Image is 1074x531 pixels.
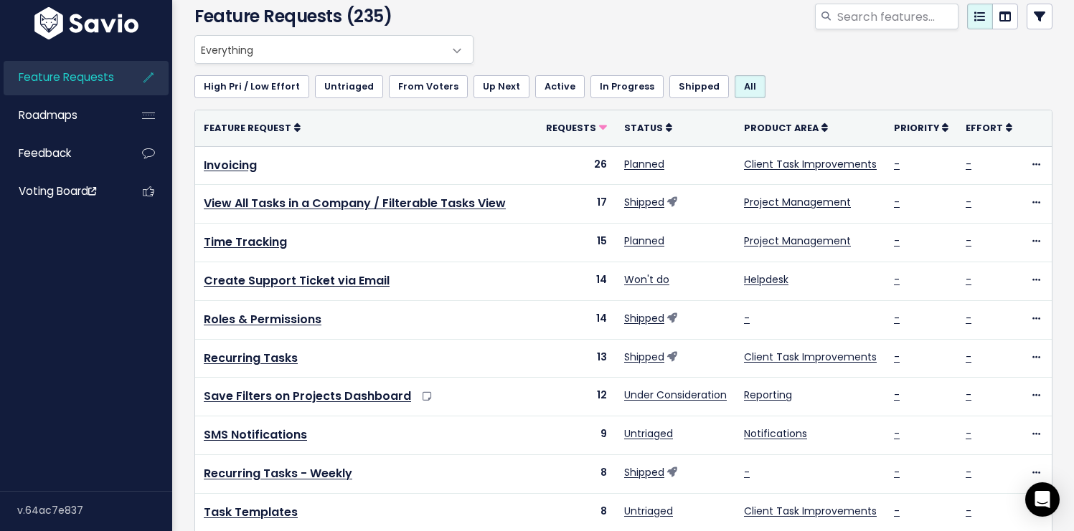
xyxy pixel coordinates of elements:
[474,75,529,98] a: Up Next
[204,504,298,520] a: Task Templates
[894,311,900,325] a: -
[17,492,172,529] div: v.64ac7e837
[204,272,390,289] a: Create Support Ticket via Email
[966,157,971,171] a: -
[966,120,1012,135] a: Effort
[894,504,900,518] a: -
[4,175,119,208] a: Voting Board
[19,183,96,198] span: Voting Board
[744,465,750,479] a: -
[195,36,444,63] span: Everything
[624,122,663,134] span: Status
[624,195,664,209] a: Shipped
[894,350,900,364] a: -
[624,350,664,364] a: Shipped
[1025,482,1060,517] div: Open Intercom Messenger
[894,465,900,479] a: -
[204,350,298,366] a: Recurring Tasks
[624,157,664,171] a: Planned
[204,465,352,482] a: Recurring Tasks - Weekly
[744,388,792,402] a: Reporting
[537,300,616,339] td: 14
[894,234,900,248] a: -
[894,272,900,287] a: -
[537,378,616,416] td: 12
[894,122,939,134] span: Priority
[744,122,819,134] span: Product Area
[315,75,383,98] a: Untriaged
[204,426,307,443] a: SMS Notifications
[894,195,900,209] a: -
[894,388,900,402] a: -
[537,185,616,224] td: 17
[966,272,971,287] a: -
[537,339,616,378] td: 13
[966,311,971,325] a: -
[389,75,468,98] a: From Voters
[966,122,1003,134] span: Effort
[744,234,851,248] a: Project Management
[744,426,807,441] a: Notifications
[4,99,119,132] a: Roadmaps
[4,137,119,170] a: Feedback
[624,234,664,248] a: Planned
[744,504,877,518] a: Client Task Improvements
[744,120,828,135] a: Product Area
[744,195,851,209] a: Project Management
[204,122,291,134] span: Feature Request
[624,388,727,402] a: Under Consideration
[624,120,672,135] a: Status
[194,35,474,64] span: Everything
[966,234,971,248] a: -
[537,146,616,185] td: 26
[624,504,673,518] a: Untriaged
[966,388,971,402] a: -
[204,157,257,173] a: Invoicing
[894,157,900,171] a: -
[966,465,971,479] a: -
[537,262,616,300] td: 14
[966,350,971,364] a: -
[966,426,971,441] a: -
[836,4,958,29] input: Search features...
[194,75,1052,98] ul: Filter feature requests
[624,272,669,287] a: Won't do
[624,426,673,441] a: Untriaged
[590,75,664,98] a: In Progress
[537,454,616,493] td: 8
[19,107,77,123] span: Roadmaps
[744,350,877,364] a: Client Task Improvements
[735,75,766,98] a: All
[966,504,971,518] a: -
[546,120,607,135] a: Requests
[19,70,114,85] span: Feature Requests
[744,311,750,325] a: -
[204,311,321,327] a: Roles & Permissions
[624,311,664,325] a: Shipped
[744,272,788,287] a: Helpdesk
[4,61,119,94] a: Feature Requests
[194,75,309,98] a: High Pri / Low Effort
[31,7,142,39] img: logo-white.9d6f32f41409.svg
[894,426,900,441] a: -
[966,195,971,209] a: -
[546,122,596,134] span: Requests
[894,120,948,135] a: Priority
[194,4,466,29] h4: Feature Requests (235)
[669,75,729,98] a: Shipped
[624,465,664,479] a: Shipped
[204,388,411,404] a: Save Filters on Projects Dashboard
[204,195,506,211] a: View All Tasks in a Company / Filterable Tasks View
[19,145,71,161] span: Feedback
[204,120,301,135] a: Feature Request
[744,157,877,171] a: Client Task Improvements
[204,234,287,250] a: Time Tracking
[537,416,616,455] td: 9
[537,224,616,262] td: 15
[535,75,585,98] a: Active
